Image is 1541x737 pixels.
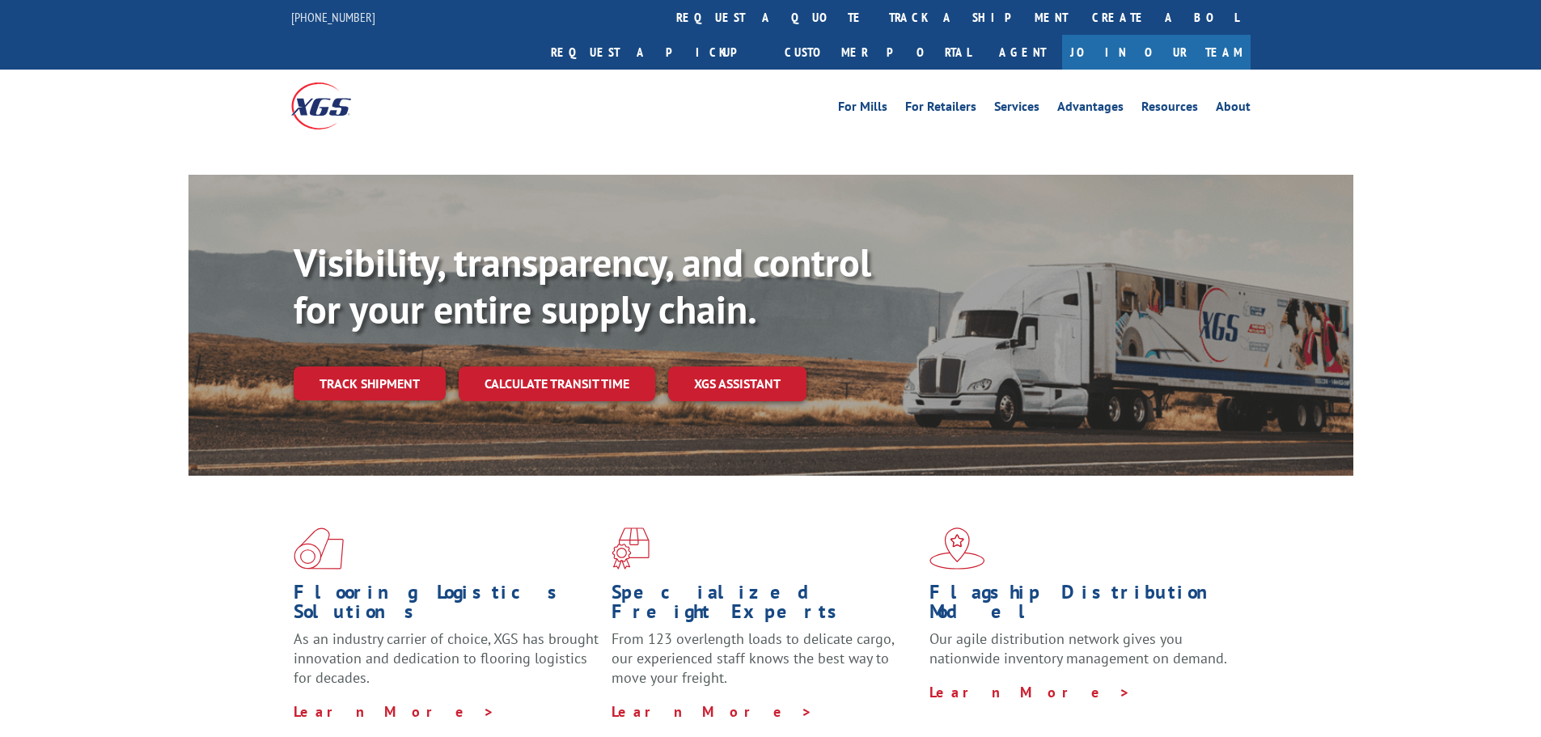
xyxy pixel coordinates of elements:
[294,237,871,334] b: Visibility, transparency, and control for your entire supply chain.
[294,366,446,400] a: Track shipment
[929,527,985,570] img: xgs-icon-flagship-distribution-model-red
[1057,100,1124,118] a: Advantages
[773,35,983,70] a: Customer Portal
[1062,35,1251,70] a: Join Our Team
[612,702,813,721] a: Learn More >
[994,100,1039,118] a: Services
[291,9,375,25] a: [PHONE_NUMBER]
[905,100,976,118] a: For Retailers
[838,100,887,118] a: For Mills
[294,702,495,721] a: Learn More >
[612,527,650,570] img: xgs-icon-focused-on-flooring-red
[459,366,655,401] a: Calculate transit time
[612,582,917,629] h1: Specialized Freight Experts
[929,629,1227,667] span: Our agile distribution network gives you nationwide inventory management on demand.
[1141,100,1198,118] a: Resources
[929,683,1131,701] a: Learn More >
[668,366,806,401] a: XGS ASSISTANT
[929,582,1235,629] h1: Flagship Distribution Model
[294,527,344,570] img: xgs-icon-total-supply-chain-intelligence-red
[294,629,599,687] span: As an industry carrier of choice, XGS has brought innovation and dedication to flooring logistics...
[294,582,599,629] h1: Flooring Logistics Solutions
[612,629,917,701] p: From 123 overlength loads to delicate cargo, our experienced staff knows the best way to move you...
[983,35,1062,70] a: Agent
[539,35,773,70] a: Request a pickup
[1216,100,1251,118] a: About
